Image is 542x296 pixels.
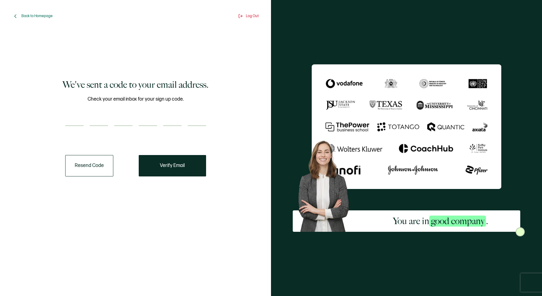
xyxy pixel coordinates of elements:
[65,155,113,176] button: Resend Code
[160,163,185,168] span: Verify Email
[139,155,206,176] button: Verify Email
[246,14,259,18] span: Log Out
[88,95,184,103] span: Check your email inbox for your sign up code.
[62,79,209,91] h1: We've sent a code to your email address.
[429,216,486,227] span: good company
[312,64,501,189] img: Sertifier We've sent a code to your email address.
[21,14,53,18] span: Back to Homepage
[516,227,525,236] img: Sertifier Signup
[393,215,488,227] h2: You are in .
[293,136,361,232] img: Sertifier Signup - You are in <span class="strong-h">good company</span>. Hero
